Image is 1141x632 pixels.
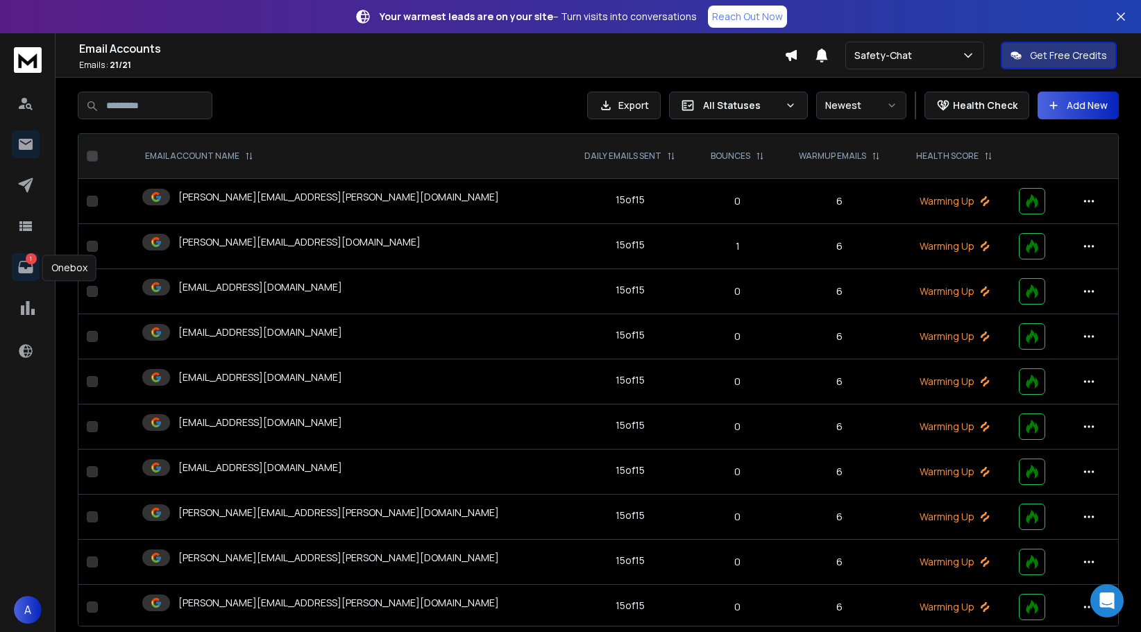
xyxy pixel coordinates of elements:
p: DAILY EMAILS SENT [584,151,661,162]
img: logo [14,47,42,73]
p: Warming Up [906,465,1002,479]
p: [EMAIL_ADDRESS][DOMAIN_NAME] [178,325,342,339]
p: HEALTH SCORE [916,151,979,162]
button: Health Check [924,92,1029,119]
p: 1 [26,253,37,264]
button: A [14,596,42,624]
strong: Your warmest leads are on your site [380,10,553,23]
div: 15 of 15 [616,463,645,477]
div: 15 of 15 [616,238,645,252]
p: Warming Up [906,330,1002,343]
div: 15 of 15 [616,283,645,297]
button: Add New [1038,92,1119,119]
p: Safety-Chat [854,49,918,62]
span: 21 / 21 [110,59,131,71]
p: – Turn visits into conversations [380,10,697,24]
p: 0 [703,510,772,524]
p: 0 [703,194,772,208]
p: 0 [703,600,772,614]
p: [PERSON_NAME][EMAIL_ADDRESS][DOMAIN_NAME] [178,235,421,249]
td: 6 [781,585,899,630]
p: Get Free Credits [1030,49,1107,62]
div: 15 of 15 [616,554,645,567]
div: 15 of 15 [616,418,645,432]
td: 6 [781,179,899,224]
div: 15 of 15 [616,328,645,342]
td: 6 [781,269,899,314]
div: 15 of 15 [616,599,645,613]
p: [EMAIL_ADDRESS][DOMAIN_NAME] [178,461,342,475]
h1: Email Accounts [79,40,784,57]
p: 0 [703,330,772,343]
p: Emails : [79,60,784,71]
div: 15 of 15 [616,193,645,207]
p: [PERSON_NAME][EMAIL_ADDRESS][PERSON_NAME][DOMAIN_NAME] [178,506,499,520]
p: 0 [703,555,772,569]
button: Export [587,92,661,119]
p: Warming Up [906,194,1002,208]
p: Warming Up [906,375,1002,388]
div: Open Intercom Messenger [1090,584,1124,617]
p: 0 [703,420,772,434]
p: Reach Out Now [712,10,783,24]
a: 1 [12,253,40,281]
p: Warming Up [906,600,1002,614]
p: WARMUP EMAILS [799,151,866,162]
button: Newest [816,92,906,119]
p: [PERSON_NAME][EMAIL_ADDRESS][PERSON_NAME][DOMAIN_NAME] [178,551,499,565]
div: Onebox [42,255,96,281]
div: 15 of 15 [616,373,645,387]
div: 15 of 15 [616,509,645,522]
p: Warming Up [906,284,1002,298]
td: 6 [781,359,899,404]
a: Reach Out Now [708,6,787,28]
td: 6 [781,314,899,359]
td: 6 [781,224,899,269]
div: EMAIL ACCOUNT NAME [145,151,253,162]
p: All Statuses [703,99,779,112]
p: BOUNCES [711,151,750,162]
td: 6 [781,404,899,450]
td: 6 [781,540,899,585]
p: [EMAIL_ADDRESS][DOMAIN_NAME] [178,280,342,294]
p: Warming Up [906,510,1002,524]
p: 0 [703,284,772,298]
p: 0 [703,465,772,479]
p: [PERSON_NAME][EMAIL_ADDRESS][PERSON_NAME][DOMAIN_NAME] [178,596,499,610]
p: Warming Up [906,239,1002,253]
p: [EMAIL_ADDRESS][DOMAIN_NAME] [178,370,342,384]
p: [PERSON_NAME][EMAIL_ADDRESS][PERSON_NAME][DOMAIN_NAME] [178,190,499,204]
p: 0 [703,375,772,388]
td: 6 [781,450,899,495]
button: Get Free Credits [1001,42,1117,69]
p: Health Check [953,99,1017,112]
p: [EMAIL_ADDRESS][DOMAIN_NAME] [178,416,342,429]
td: 6 [781,495,899,540]
p: 1 [703,239,772,253]
p: Warming Up [906,420,1002,434]
p: Warming Up [906,555,1002,569]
